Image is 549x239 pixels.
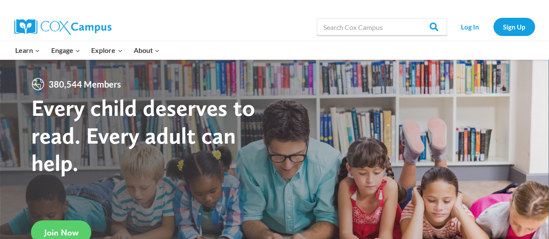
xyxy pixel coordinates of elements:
[451,18,489,36] a: Log In
[10,41,165,59] nav: Primary Navigation
[31,94,255,177] strong: Every child deserves to read. Every adult can help.
[44,227,79,238] span: Join Now
[91,45,122,56] span: Explore
[45,77,125,91] span: 380,544 Members
[14,19,112,35] img: Cox Campus
[15,45,40,56] span: Learn
[51,45,80,56] span: Engage
[134,45,160,56] span: About
[451,18,535,36] nav: Secondary Navigation
[317,18,447,36] input: Search Cox Campus
[493,18,535,36] a: Sign Up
